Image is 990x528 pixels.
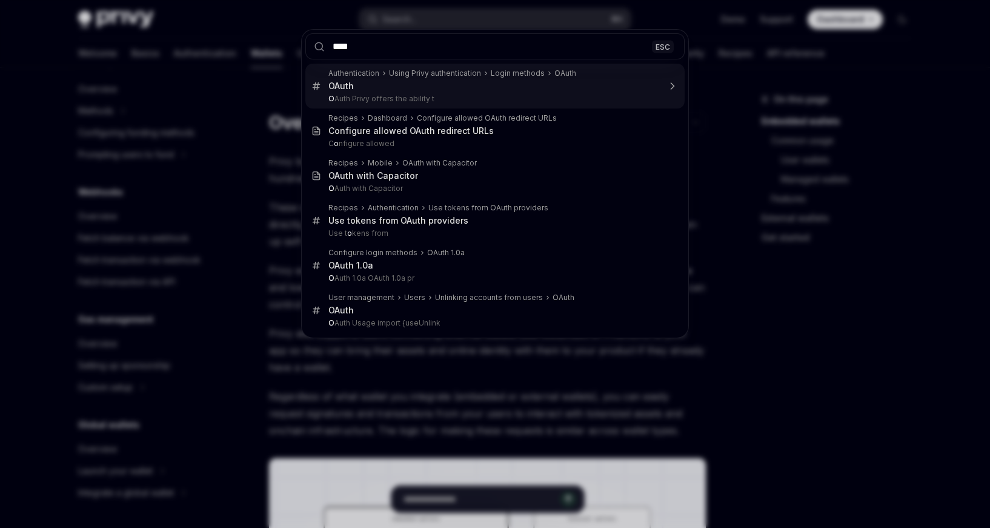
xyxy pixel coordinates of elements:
[328,229,659,238] p: Use t kens from
[328,69,379,78] div: Authentication
[328,273,659,283] p: Auth 1.0a OAuth 1.0a pr
[328,94,334,103] b: O
[328,125,494,136] div: Configure allowed OAuth redirect URLs
[328,184,334,193] b: O
[347,229,352,238] b: o
[328,293,394,302] div: User management
[402,158,477,168] div: OAuth with Capacitor
[435,293,543,302] div: Unlinking accounts from users
[652,40,674,53] div: ESC
[328,139,659,149] p: C nfigure allowed
[328,203,358,213] div: Recipes
[368,158,393,168] div: Mobile
[328,318,334,327] b: O
[417,113,557,123] div: Configure allowed OAuth redirect URLs
[328,94,659,104] p: Auth Privy offers the ability t
[368,203,419,213] div: Authentication
[328,81,354,92] div: OAuth
[328,215,468,226] div: Use tokens from OAuth providers
[328,248,417,258] div: Configure login methods
[389,69,481,78] div: Using Privy authentication
[328,170,418,181] div: OAuth with Capacitor
[553,293,574,302] div: OAuth
[427,248,465,258] div: OAuth 1.0a
[428,203,548,213] div: Use tokens from OAuth providers
[328,113,358,123] div: Recipes
[368,113,407,123] div: Dashboard
[334,139,339,148] b: o
[328,305,354,316] div: OAuth
[404,293,425,302] div: Users
[491,69,545,78] div: Login methods
[328,158,358,168] div: Recipes
[328,318,659,328] p: Auth Usage import {useUnlink
[328,184,659,193] p: Auth with Capacitor
[328,273,334,282] b: O
[554,69,576,78] div: OAuth
[328,260,373,271] div: OAuth 1.0a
